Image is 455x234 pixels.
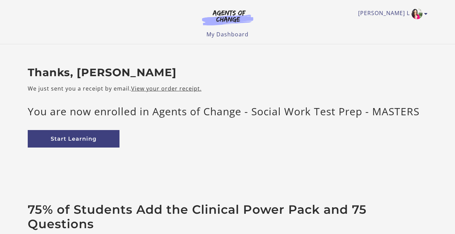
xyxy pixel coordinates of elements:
a: My Dashboard [206,31,249,38]
a: View your order receipt. [131,85,202,92]
h2: Thanks, [PERSON_NAME] [28,66,428,79]
img: Agents of Change Logo [195,10,261,25]
h2: 75% of Students Add the Clinical Power Pack and 75 Questions [28,202,428,231]
a: Start Learning [28,130,119,148]
a: Toggle menu [358,8,424,19]
p: You are now enrolled in Agents of Change - Social Work Test Prep - MASTERS [28,104,428,119]
p: We just sent you a receipt by email. [28,84,428,93]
